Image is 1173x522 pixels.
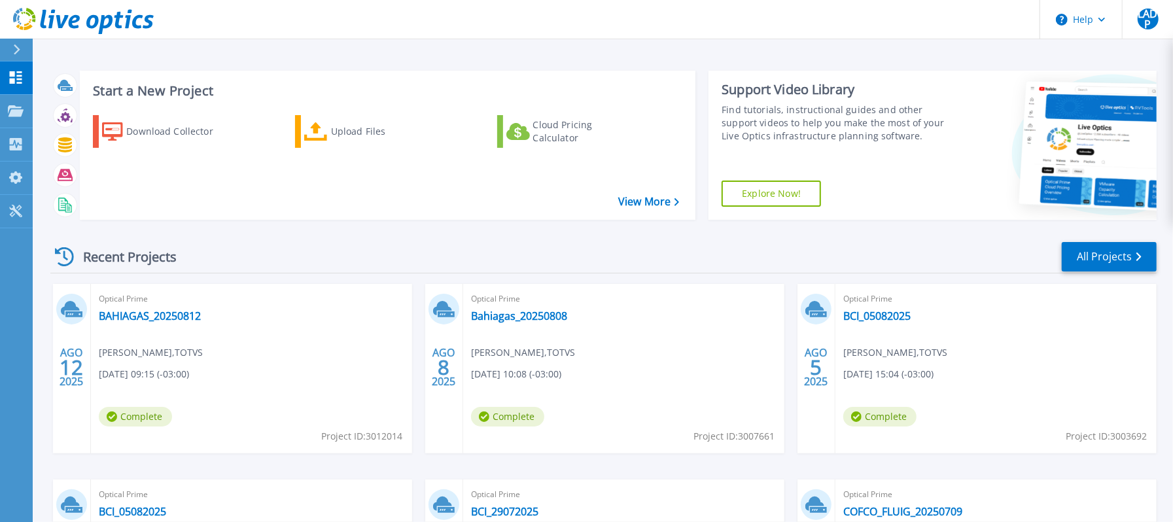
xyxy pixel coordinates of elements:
[471,345,575,360] span: [PERSON_NAME] , TOTVS
[843,309,911,322] a: BCI_05082025
[803,343,828,391] div: AGO 2025
[471,309,567,322] a: Bahiagas_20250808
[99,505,166,518] a: BCI_05082025
[722,181,821,207] a: Explore Now!
[93,84,678,98] h3: Start a New Project
[471,407,544,426] span: Complete
[471,505,538,518] a: BCI_29072025
[99,367,189,381] span: [DATE] 09:15 (-03:00)
[60,362,83,373] span: 12
[50,241,194,273] div: Recent Projects
[295,115,441,148] a: Upload Files
[618,196,679,208] a: View More
[843,367,934,381] span: [DATE] 15:04 (-03:00)
[843,407,917,426] span: Complete
[431,343,456,391] div: AGO 2025
[1066,429,1147,444] span: Project ID: 3003692
[438,362,449,373] span: 8
[693,429,775,444] span: Project ID: 3007661
[843,292,1149,306] span: Optical Prime
[93,115,239,148] a: Download Collector
[59,343,84,391] div: AGO 2025
[99,487,404,502] span: Optical Prime
[471,367,561,381] span: [DATE] 10:08 (-03:00)
[331,118,436,145] div: Upload Files
[1062,242,1157,271] a: All Projects
[471,487,777,502] span: Optical Prime
[126,118,231,145] div: Download Collector
[722,103,949,143] div: Find tutorials, instructional guides and other support videos to help you make the most of your L...
[533,118,638,145] div: Cloud Pricing Calculator
[497,115,643,148] a: Cloud Pricing Calculator
[843,487,1149,502] span: Optical Prime
[722,81,949,98] div: Support Video Library
[99,407,172,426] span: Complete
[843,505,962,518] a: COFCO_FLUIG_20250709
[810,362,822,373] span: 5
[99,309,201,322] a: BAHIAGAS_20250812
[99,292,404,306] span: Optical Prime
[843,345,947,360] span: [PERSON_NAME] , TOTVS
[99,345,203,360] span: [PERSON_NAME] , TOTVS
[1138,9,1159,29] span: LADP
[471,292,777,306] span: Optical Prime
[321,429,402,444] span: Project ID: 3012014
